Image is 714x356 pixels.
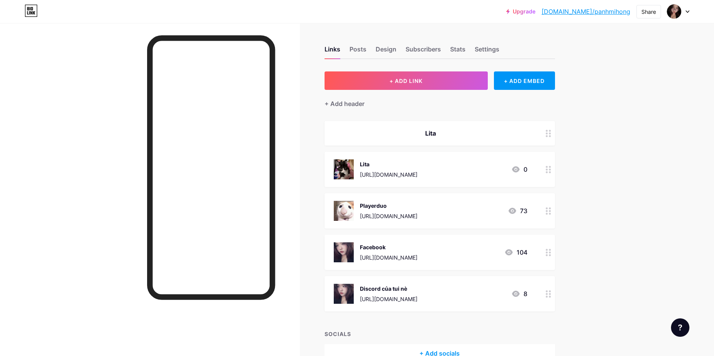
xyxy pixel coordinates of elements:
img: Discord của tui nè [334,284,354,304]
div: 8 [511,289,527,298]
span: + ADD LINK [389,78,422,84]
div: [URL][DOMAIN_NAME] [360,295,417,303]
div: Subscribers [406,45,441,58]
div: Design [376,45,396,58]
div: 0 [511,165,527,174]
div: Posts [350,45,366,58]
img: Nguyễn Kim Đào [667,4,681,19]
div: 73 [508,206,527,215]
div: Lita [360,160,417,168]
img: Playerduo [334,201,354,221]
img: Lita [334,159,354,179]
div: [URL][DOMAIN_NAME] [360,171,417,179]
div: Links [325,45,340,58]
div: SOCIALS [325,330,555,338]
div: Stats [450,45,466,58]
div: Discord của tui nè [360,285,417,293]
div: + Add header [325,99,364,108]
div: [URL][DOMAIN_NAME] [360,212,417,220]
a: Upgrade [506,8,535,15]
div: Facebook [360,243,417,251]
img: Facebook [334,242,354,262]
div: Settings [475,45,499,58]
div: Lita [334,129,527,138]
button: + ADD LINK [325,71,488,90]
div: 104 [504,248,527,257]
div: Share [641,8,656,16]
div: Playerduo [360,202,417,210]
div: [URL][DOMAIN_NAME] [360,253,417,262]
div: + ADD EMBED [494,71,555,90]
a: [DOMAIN_NAME]/panhmihong [542,7,630,16]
